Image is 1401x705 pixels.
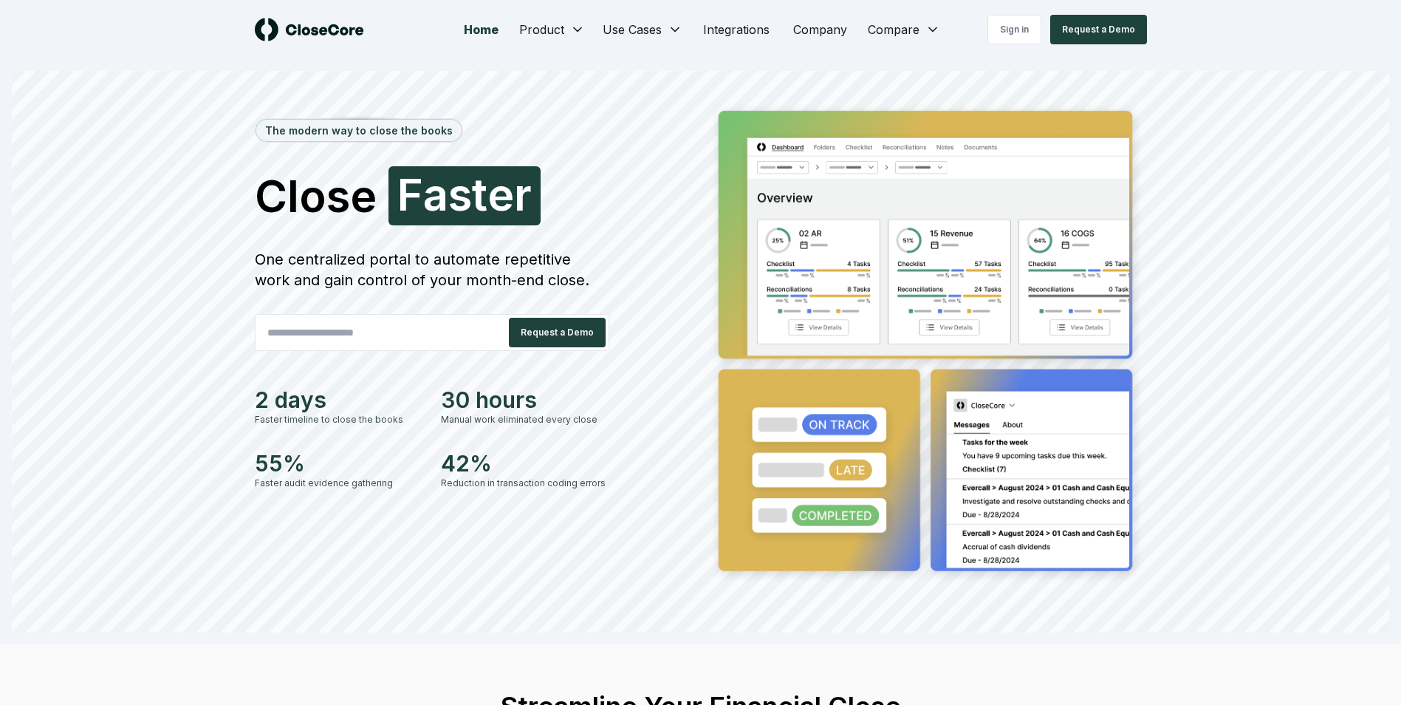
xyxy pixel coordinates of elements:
[448,172,472,217] span: s
[255,249,609,290] div: One centralized portal to automate repetitive work and gain control of your month-end close.
[868,21,919,38] span: Compare
[781,15,859,44] a: Company
[514,172,532,217] span: r
[519,21,564,38] span: Product
[441,477,609,490] div: Reduction in transaction coding errors
[397,172,423,217] span: F
[987,15,1041,44] a: Sign in
[255,413,423,426] div: Faster timeline to close the books
[441,413,609,426] div: Manual work eliminated every close
[423,172,448,217] span: a
[603,21,662,38] span: Use Cases
[707,101,1147,587] img: Jumbotron
[255,174,377,218] span: Close
[472,172,487,217] span: t
[1050,15,1147,44] button: Request a Demo
[452,15,510,44] a: Home
[255,386,423,413] div: 2 days
[487,172,514,217] span: e
[691,15,781,44] a: Integrations
[509,318,606,347] button: Request a Demo
[594,15,691,44] button: Use Cases
[256,120,462,141] div: The modern way to close the books
[510,15,594,44] button: Product
[255,450,423,477] div: 55%
[255,18,364,41] img: logo
[859,15,949,44] button: Compare
[255,477,423,490] div: Faster audit evidence gathering
[441,450,609,477] div: 42%
[441,386,609,413] div: 30 hours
